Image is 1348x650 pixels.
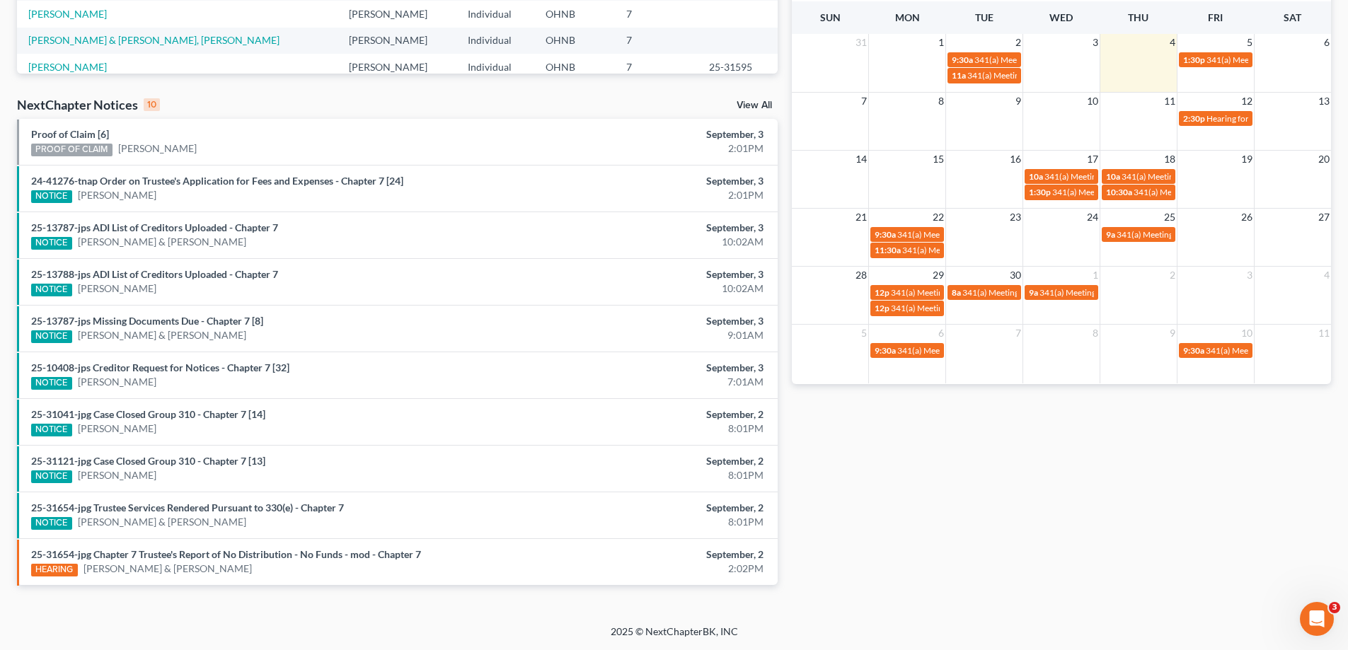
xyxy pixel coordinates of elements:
[891,287,1074,298] span: 341(a) Meeting of Creditors for [PERSON_NAME]
[456,1,534,27] td: Individual
[1317,209,1331,226] span: 27
[1106,187,1132,197] span: 10:30a
[875,287,889,298] span: 12p
[1284,11,1301,23] span: Sat
[31,175,403,187] a: 24-41276-tnap Order on Trustee's Application for Fees and Expenses - Chapter 7 [24]
[937,34,945,51] span: 1
[854,209,868,226] span: 21
[698,54,777,80] td: 25-31595
[78,282,156,296] a: [PERSON_NAME]
[1240,325,1254,342] span: 10
[28,34,280,46] a: [PERSON_NAME] & [PERSON_NAME], [PERSON_NAME]
[962,287,1146,298] span: 341(a) Meeting of Creditors for [PERSON_NAME]
[529,515,764,529] div: 8:01PM
[860,325,868,342] span: 5
[271,625,1078,650] div: 2025 © NextChapterBK, INC
[1300,602,1334,636] iframe: Intercom live chat
[529,407,764,422] div: September, 2
[1183,113,1205,124] span: 2:30p
[31,517,72,530] div: NOTICE
[1029,287,1038,298] span: 9a
[952,54,973,65] span: 9:30a
[1106,229,1115,240] span: 9a
[931,267,945,284] span: 29
[31,377,72,390] div: NOTICE
[820,11,841,23] span: Sun
[1044,171,1228,182] span: 341(a) Meeting of Creditors for [PERSON_NAME]
[529,501,764,515] div: September, 2
[529,282,764,296] div: 10:02AM
[937,93,945,110] span: 8
[931,209,945,226] span: 22
[897,345,1081,356] span: 341(a) Meeting of Creditors for [PERSON_NAME]
[895,11,920,23] span: Mon
[1183,345,1204,356] span: 9:30a
[456,28,534,54] td: Individual
[854,267,868,284] span: 28
[529,267,764,282] div: September, 3
[1029,171,1043,182] span: 10a
[529,141,764,156] div: 2:01PM
[28,8,107,20] a: [PERSON_NAME]
[78,515,246,529] a: [PERSON_NAME] & [PERSON_NAME]
[1206,113,1317,124] span: Hearing for [PERSON_NAME]
[31,144,113,156] div: PROOF OF CLAIM
[1106,171,1120,182] span: 10a
[31,221,278,233] a: 25-13787-jps ADI List of Creditors Uploaded - Chapter 7
[967,70,1226,81] span: 341(a) Meeting of Creditors for [PERSON_NAME] & [PERSON_NAME]
[78,422,156,436] a: [PERSON_NAME]
[338,54,456,80] td: [PERSON_NAME]
[875,345,896,356] span: 9:30a
[1085,151,1100,168] span: 17
[28,61,107,73] a: [PERSON_NAME]
[529,314,764,328] div: September, 3
[31,455,265,467] a: 25-31121-jpg Case Closed Group 310 - Chapter 7 [13]
[31,268,278,280] a: 25-13788-jps ADI List of Creditors Uploaded - Chapter 7
[1008,267,1022,284] span: 30
[529,562,764,576] div: 2:02PM
[1183,54,1205,65] span: 1:30p
[1240,151,1254,168] span: 19
[1091,325,1100,342] span: 8
[31,330,72,343] div: NOTICE
[78,235,246,249] a: [PERSON_NAME] & [PERSON_NAME]
[83,562,252,576] a: [PERSON_NAME] & [PERSON_NAME]
[1168,34,1177,51] span: 4
[891,303,1074,313] span: 341(a) Meeting of Creditors for [PERSON_NAME]
[534,1,616,27] td: OHNB
[974,54,1158,65] span: 341(a) Meeting of Creditors for [PERSON_NAME]
[931,151,945,168] span: 15
[1240,209,1254,226] span: 26
[1008,151,1022,168] span: 16
[118,141,197,156] a: [PERSON_NAME]
[529,422,764,436] div: 8:01PM
[952,287,961,298] span: 8a
[17,96,160,113] div: NextChapter Notices
[534,54,616,80] td: OHNB
[31,315,263,327] a: 25-13787-jps Missing Documents Due - Chapter 7 [8]
[1085,93,1100,110] span: 10
[31,408,265,420] a: 25-31041-jpg Case Closed Group 310 - Chapter 7 [14]
[1091,34,1100,51] span: 3
[902,245,1160,255] span: 341(a) Meeting of Creditors for [PERSON_NAME] & [PERSON_NAME]
[1014,34,1022,51] span: 2
[875,245,901,255] span: 11:30a
[1008,209,1022,226] span: 23
[31,564,78,576] div: HEARING
[78,328,246,342] a: [PERSON_NAME] & [PERSON_NAME]
[1323,267,1331,284] span: 4
[1245,267,1254,284] span: 3
[1208,11,1223,23] span: Fri
[31,128,109,140] a: Proof of Claim [6]
[31,361,289,373] a: 25-10408-jps Creditor Request for Notices - Chapter 7 [32]
[615,28,698,54] td: 7
[529,468,764,482] div: 8:01PM
[1163,209,1177,226] span: 25
[875,303,889,313] span: 12p
[875,229,896,240] span: 9:30a
[1329,602,1340,613] span: 3
[1052,187,1235,197] span: 341(a) Meeting of Creditors for [PERSON_NAME]
[529,375,764,389] div: 7:01AM
[937,325,945,342] span: 6
[31,501,344,513] a: 25-31654-jpg Trustee Services Rendered Pursuant to 330(e) - Chapter 7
